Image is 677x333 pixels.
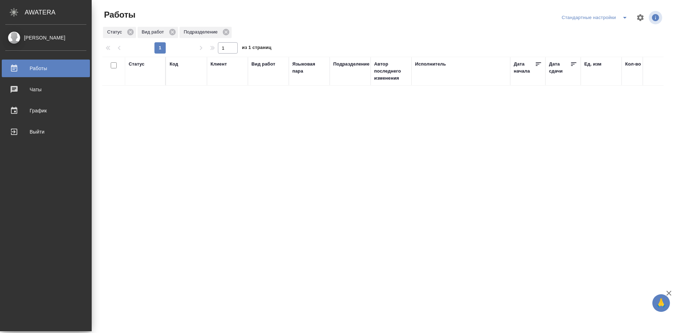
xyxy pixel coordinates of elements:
[129,61,145,68] div: Статус
[333,61,370,68] div: Подразделение
[184,29,220,36] p: Подразделение
[25,5,92,19] div: AWATERA
[374,61,408,82] div: Автор последнего изменения
[242,43,272,54] span: из 1 страниц
[292,61,326,75] div: Языковая пара
[103,27,136,38] div: Статус
[138,27,178,38] div: Вид работ
[2,102,90,119] a: График
[5,63,86,74] div: Работы
[560,12,632,23] div: split button
[2,81,90,98] a: Чаты
[170,61,178,68] div: Код
[179,27,232,38] div: Подразделение
[514,61,535,75] div: Дата начала
[251,61,275,68] div: Вид работ
[655,296,667,310] span: 🙏
[211,61,227,68] div: Клиент
[632,9,649,26] span: Настроить таблицу
[625,61,641,68] div: Кол-во
[549,61,570,75] div: Дата сдачи
[142,29,166,36] p: Вид работ
[107,29,124,36] p: Статус
[5,127,86,137] div: Выйти
[2,60,90,77] a: Работы
[649,11,664,24] span: Посмотреть информацию
[2,123,90,141] a: Выйти
[5,84,86,95] div: Чаты
[102,9,135,20] span: Работы
[5,34,86,42] div: [PERSON_NAME]
[5,105,86,116] div: График
[584,61,602,68] div: Ед. изм
[652,294,670,312] button: 🙏
[415,61,446,68] div: Исполнитель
